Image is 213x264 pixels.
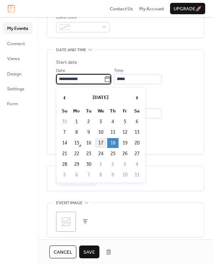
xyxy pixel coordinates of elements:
[119,159,131,169] td: 3
[59,106,70,116] th: Su
[3,53,32,64] a: Views
[95,106,106,116] th: We
[71,127,82,137] td: 8
[56,14,108,21] div: Event color
[7,40,25,47] span: Connect
[131,106,143,116] th: Sa
[107,138,119,148] td: 18
[95,170,106,180] td: 8
[59,170,70,180] td: 5
[131,117,143,127] td: 6
[174,5,202,12] span: Upgrade 🚀
[131,127,143,137] td: 13
[59,149,70,159] td: 21
[59,138,70,148] td: 14
[170,3,205,14] button: Upgrade🚀
[83,159,94,169] td: 30
[131,159,143,169] td: 4
[71,138,82,148] td: 15
[131,138,143,148] td: 20
[95,127,106,137] td: 10
[95,159,106,169] td: 1
[83,117,94,127] td: 2
[71,149,82,159] td: 22
[59,127,70,137] td: 7
[119,127,131,137] td: 12
[131,149,143,159] td: 27
[3,38,32,49] a: Connect
[131,170,143,180] td: 11
[7,85,24,93] span: Settings
[7,25,28,32] span: My Events
[59,117,70,127] td: 31
[49,245,76,258] button: Cancel
[95,149,106,159] td: 24
[54,249,72,256] span: Cancel
[7,70,21,78] span: Design
[56,59,77,66] div: Start date
[132,90,142,105] span: ›
[79,245,99,258] button: Save
[83,149,94,159] td: 23
[3,98,32,109] a: Form
[56,46,86,53] span: Date and time
[107,149,119,159] td: 25
[83,106,94,116] th: Tu
[83,127,94,137] td: 9
[95,117,106,127] td: 3
[7,100,18,107] span: Form
[114,67,123,74] span: Time
[107,159,119,169] td: 2
[107,106,119,116] th: Th
[8,5,15,12] img: logo
[71,90,131,105] th: [DATE]
[3,22,32,34] a: My Events
[59,159,70,169] td: 28
[110,5,133,12] a: Contact Us
[107,127,119,137] td: 11
[56,212,76,232] div: ;
[107,170,119,180] td: 9
[71,170,82,180] td: 6
[7,55,20,62] span: Views
[83,170,94,180] td: 7
[83,249,95,256] span: Save
[119,106,131,116] th: Fr
[119,117,131,127] td: 5
[119,138,131,148] td: 19
[56,67,65,74] span: Date
[59,90,70,105] span: ‹
[56,199,83,206] span: Event image
[3,68,32,79] a: Design
[71,117,82,127] td: 1
[3,83,32,94] a: Settings
[139,5,164,12] a: My Account
[71,159,82,169] td: 29
[95,138,106,148] td: 17
[83,138,94,148] td: 16
[119,170,131,180] td: 10
[107,117,119,127] td: 4
[119,149,131,159] td: 26
[71,106,82,116] th: Mo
